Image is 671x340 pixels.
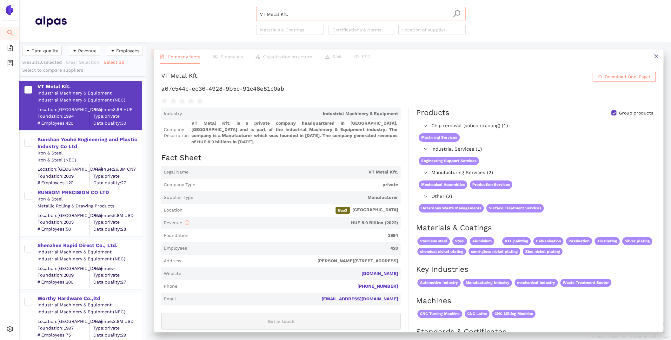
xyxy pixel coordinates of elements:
[22,67,143,74] div: Select to compare suppliers
[37,302,142,308] div: Industrial Machinery & Equipment
[161,72,199,82] div: VT Metal Kft.
[213,55,217,59] span: fund-view
[37,106,89,113] div: Location: [GEOGRAPHIC_DATA]
[37,279,89,285] span: # Employees: 200
[179,98,185,104] span: star
[161,153,401,163] h2: Fact Sheet
[7,58,13,70] span: container
[185,207,398,214] span: [GEOGRAPHIC_DATA]
[4,5,15,15] img: Logo
[463,279,512,287] span: Manufacturing Industry
[93,332,142,338] span: Data quality: 29
[93,325,142,331] span: Type: private
[7,27,13,40] span: search
[417,310,462,318] span: CNC Turning Machine
[116,47,139,54] span: Employees
[416,168,546,178] div: Manufacturing Services (2)
[649,49,663,64] button: close
[22,46,62,56] button: caret-downData quality
[37,249,142,255] div: Industrial Machinery & Equipment
[560,279,611,287] span: Waste Treatment Sector
[192,220,398,226] span: HUF 8.9 Billion (2022)
[37,150,142,156] div: Iron & Steel
[37,113,89,120] span: Foundation: 1994
[198,182,398,188] span: private
[66,57,103,67] button: Clear Selection
[37,180,89,186] span: # Employees: 120
[37,318,89,324] div: Location: [GEOGRAPHIC_DATA]
[417,279,461,287] span: Automotive Industry
[93,180,142,186] span: Data quality: 27
[419,157,479,165] span: Engineering Support Services
[431,122,544,130] span: Chip removal (subcontracting) (1)
[93,106,142,113] div: Revenue: 8.9B HUF
[37,265,89,271] div: Location: [GEOGRAPHIC_DATA]
[453,10,461,18] span: search
[37,212,89,219] div: Location: [GEOGRAPHIC_DATA]
[605,73,651,80] span: Download One-Pager
[189,245,398,252] span: 420
[164,271,181,277] span: Website
[37,90,142,96] div: Industrial Machinery & Equipment
[93,265,142,271] div: Revenue: -
[616,110,656,116] span: Group products
[184,258,398,264] span: [PERSON_NAME][STREET_ADDRESS]
[502,237,531,245] span: KTL painting
[7,43,13,55] span: file-add
[654,54,659,59] span: close
[93,212,142,219] div: Revenue: 5.8M USD
[419,133,460,142] span: Machining Services
[354,55,359,59] span: eye
[110,49,115,54] span: caret-down
[37,295,142,302] div: Worthy Hardware Co.,ltd
[416,327,656,337] h2: Standards & Certificates
[333,54,342,59] span: Risk
[221,54,243,59] span: Financials
[37,242,142,249] div: Shenzhen Rapid Direct Co., Ltd.
[37,189,142,196] div: RUNSOM PRECISION CO LTD
[164,283,177,290] span: Phone
[37,226,89,232] span: # Employees: 50
[93,166,142,173] div: Revenue: 26.8M CNY
[336,207,350,214] span: Baa2
[256,55,260,59] span: apartment
[37,83,142,90] div: VT Metal Kft.
[164,245,187,252] span: Employees
[184,111,398,117] span: Industrial Machinery & Equipment
[164,127,189,139] span: Company Description
[7,324,13,336] span: setting
[37,97,142,103] div: Industrial Machinery & Equipment (NEC)
[72,49,77,54] span: caret-down
[164,296,176,302] span: Email
[164,258,181,264] span: Address
[160,55,164,59] span: file-text
[164,182,195,188] span: Company Type
[93,272,142,278] span: Type: private
[416,223,656,233] h2: Materials & Coatings
[424,147,428,151] span: right
[170,98,176,104] span: star
[196,194,398,201] span: Manufacturer
[263,54,312,59] span: Organization structure
[93,318,142,324] div: Revenue: 3.8M USD
[93,113,142,120] span: Type: private
[164,169,189,175] span: Legal Name
[37,203,142,209] div: Metallic Rolling & Drawing Products
[37,166,89,173] div: Location: [GEOGRAPHIC_DATA]
[325,55,329,59] span: warning
[37,136,142,150] div: Kunshan Youhe Engineering and Plastic Industry Co Ltd
[104,59,124,66] span: Select all
[593,72,656,82] button: cloud-downloadDownload One-Pager
[93,173,142,179] span: Type: private
[470,180,512,189] span: Production Services
[598,75,602,80] span: cloud-download
[533,237,563,245] span: Galvanisation
[93,226,142,232] span: Data quality: 28
[417,248,466,256] span: chemical nickel plating
[416,108,449,118] div: Products
[417,237,450,245] span: Stainless steel
[26,49,30,54] span: caret-down
[37,196,142,202] div: Iron & Steel
[191,169,398,175] span: VT Metal Kft.
[78,47,96,54] span: Revenue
